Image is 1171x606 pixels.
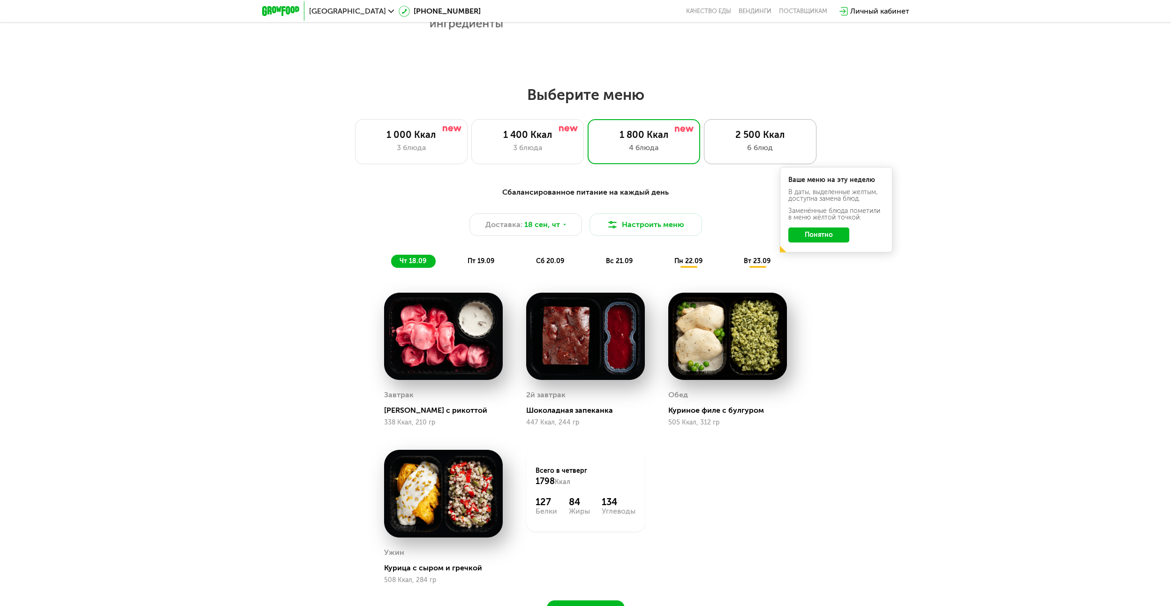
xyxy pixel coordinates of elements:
div: 127 [536,496,557,508]
span: Доставка: [485,219,522,230]
div: Обед [668,388,688,402]
span: чт 18.09 [400,257,426,265]
div: 338 Ккал, 210 гр [384,419,503,426]
div: Сбалансированное питание на каждый день [308,187,863,198]
div: Куриное филе с булгуром [668,406,794,415]
span: 1798 [536,476,555,486]
div: поставщикам [779,8,827,15]
a: Вендинги [739,8,771,15]
div: Ужин [384,545,404,560]
div: 1 800 Ккал [597,129,690,140]
div: Заменённые блюда пометили в меню жёлтой точкой. [788,208,884,221]
span: Ккал [555,478,570,486]
span: вт 23.09 [744,257,771,265]
span: пт 19.09 [468,257,494,265]
span: пн 22.09 [674,257,703,265]
div: Ваше меню на эту неделю [788,177,884,183]
span: [GEOGRAPHIC_DATA] [309,8,386,15]
div: 505 Ккал, 312 гр [668,419,787,426]
div: 6 блюд [714,142,807,153]
div: Белки [536,508,557,515]
div: 2 500 Ккал [714,129,807,140]
span: вс 21.09 [606,257,633,265]
div: 84 [569,496,590,508]
div: 134 [602,496,635,508]
div: 2й завтрак [526,388,566,402]
div: Всего в четверг [536,466,635,487]
button: Настроить меню [589,213,702,236]
div: Личный кабинет [850,6,909,17]
div: [PERSON_NAME] с рикоттой [384,406,510,415]
span: сб 20.09 [536,257,564,265]
div: Жиры [569,508,590,515]
div: 3 блюда [365,142,458,153]
div: Курица с сыром и гречкой [384,563,510,573]
a: [PHONE_NUMBER] [399,6,481,17]
div: 447 Ккал, 244 гр [526,419,645,426]
div: 4 блюда [597,142,690,153]
div: Шоколадная запеканка [526,406,652,415]
div: 1 400 Ккал [481,129,574,140]
h2: Выберите меню [30,85,1141,104]
span: 18 сен, чт [524,219,560,230]
div: 1 000 Ккал [365,129,458,140]
a: Качество еды [686,8,731,15]
div: 3 блюда [481,142,574,153]
button: Понятно [788,227,849,242]
div: 508 Ккал, 284 гр [384,576,503,584]
div: В даты, выделенные желтым, доступна замена блюд. [788,189,884,202]
div: Завтрак [384,388,414,402]
div: Углеводы [602,508,635,515]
